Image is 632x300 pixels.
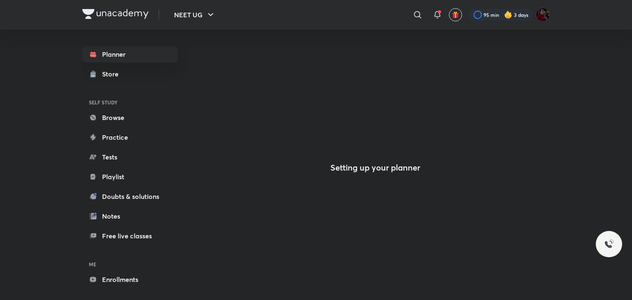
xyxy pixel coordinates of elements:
[82,9,149,21] a: Company Logo
[536,8,550,22] img: 🥰kashish🥰 Johari
[82,129,178,145] a: Practice
[82,257,178,271] h6: ME
[604,239,614,249] img: ttu
[82,66,178,82] a: Store
[452,11,459,18] img: avatar
[82,46,178,62] a: Planner
[330,163,420,173] h4: Setting up your planner
[82,149,178,165] a: Tests
[504,11,512,19] img: streak
[449,8,462,21] button: avatar
[82,271,178,288] a: Enrollments
[82,208,178,224] a: Notes
[82,168,178,185] a: Playlist
[169,7,221,23] button: NEET UG
[82,95,178,109] h6: SELF STUDY
[102,69,123,79] div: Store
[82,9,149,19] img: Company Logo
[82,109,178,126] a: Browse
[82,188,178,205] a: Doubts & solutions
[82,228,178,244] a: Free live classes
